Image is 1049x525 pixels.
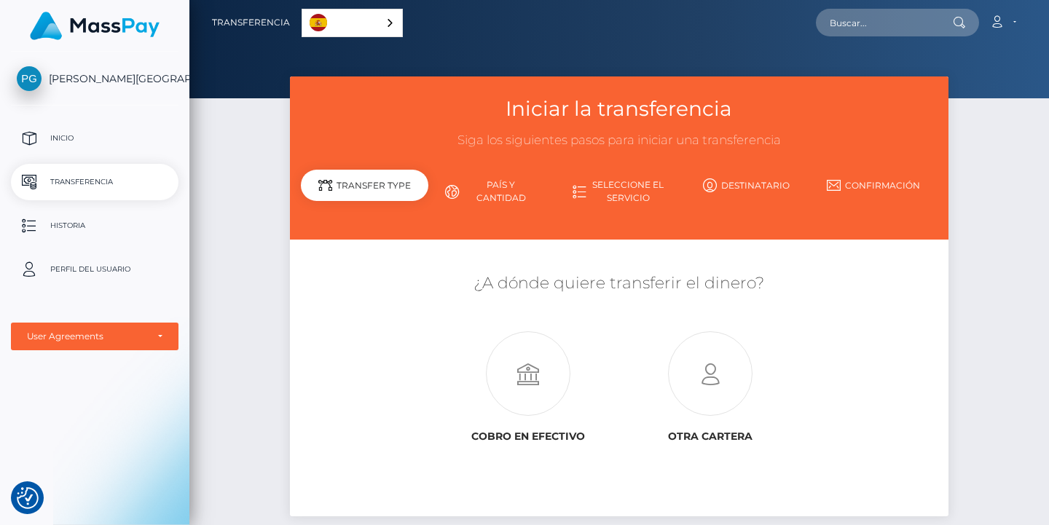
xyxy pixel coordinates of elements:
a: País y cantidad [428,173,556,210]
a: Transferencia [11,164,178,200]
p: Historia [17,215,173,237]
h6: Cobro en efectivo [447,430,608,443]
img: MassPay [30,12,160,40]
button: User Agreements [11,323,178,350]
a: Inicio [11,120,178,157]
a: Destinatario [683,173,810,198]
a: Español [302,9,402,36]
h3: Siga los siguientes pasos para iniciar una transferencia [301,132,937,149]
aside: Language selected: Español [302,9,403,37]
input: Buscar... [816,9,953,36]
a: Tipo de transferencia [301,173,428,210]
a: Seleccione el servicio [556,173,683,210]
a: Perfil del usuario [11,251,178,288]
div: Transfer Type [301,170,428,201]
span: [PERSON_NAME][GEOGRAPHIC_DATA] [11,72,178,85]
h5: ¿A dónde quiere transferir el dinero? [301,272,937,295]
a: Historia [11,208,178,244]
img: Revisit consent button [17,487,39,509]
p: Inicio [17,127,173,149]
div: User Agreements [27,331,146,342]
a: Confirmación [810,173,938,198]
button: Consent Preferences [17,487,39,509]
a: Transferencia [212,7,290,38]
h3: Iniciar la transferencia [301,95,937,123]
p: Perfil del usuario [17,258,173,280]
div: Language [302,9,403,37]
h6: Otra cartera [630,430,791,443]
p: Transferencia [17,171,173,193]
